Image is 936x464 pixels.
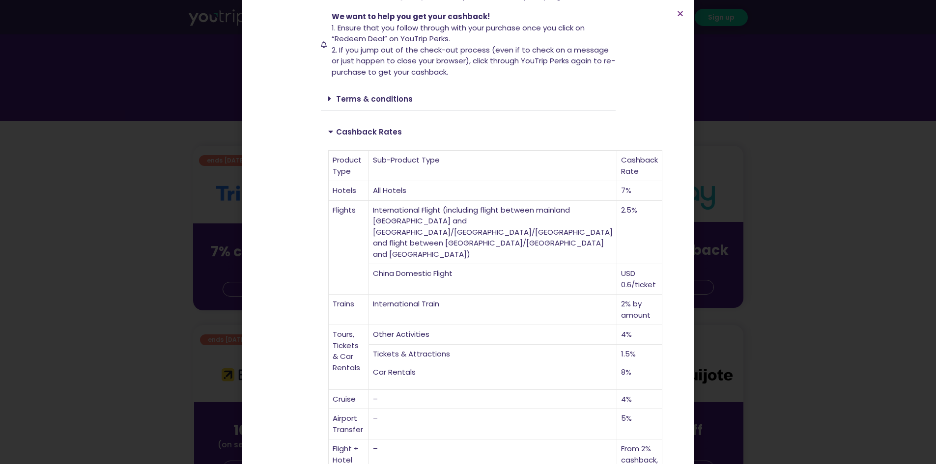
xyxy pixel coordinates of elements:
td: Tours, Tickets & Car Rentals [329,325,369,390]
td: 2% by amount [617,295,662,325]
span: 8% [621,367,631,377]
a: Close [677,10,684,17]
p: Tickets & Attractions [373,349,613,360]
td: Airport Transfer [329,409,369,439]
div: Cashback Rates [321,120,616,143]
td: 5% [617,409,662,439]
a: Cashback Rates [336,127,402,137]
td: Cashback Rate [617,151,662,181]
span: Car Rentals [373,367,416,377]
td: – [369,409,617,439]
td: All Hotels [369,181,617,201]
td: Product Type [329,151,369,181]
td: Cruise [329,390,369,409]
div: Terms & conditions [321,87,616,110]
p: 1.5% [621,349,658,360]
td: USD 0.6/ticket [617,264,662,295]
td: 7% [617,181,662,201]
td: 2.5% [617,201,662,265]
td: – [369,390,617,409]
td: Trains [329,295,369,325]
td: 4% [617,390,662,409]
td: Flights [329,201,369,295]
td: Hotels [329,181,369,201]
a: Terms & conditions [336,94,413,104]
span: 2. If you jump out of the check-out process (even if to check on a message or just happen to clos... [332,45,615,77]
td: Other Activities [369,325,617,345]
td: Sub-Product Type [369,151,617,181]
td: China Domestic Flight [369,264,617,295]
td: International Train [369,295,617,325]
td: International Flight (including flight between mainland [GEOGRAPHIC_DATA] and [GEOGRAPHIC_DATA]/[... [369,201,617,265]
td: 4% [617,325,662,345]
span: We want to help you get your cashback! [332,11,490,22]
span: 1. Ensure that you follow through with your purchase once you click on “Redeem Deal” on YouTrip P... [332,23,585,44]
